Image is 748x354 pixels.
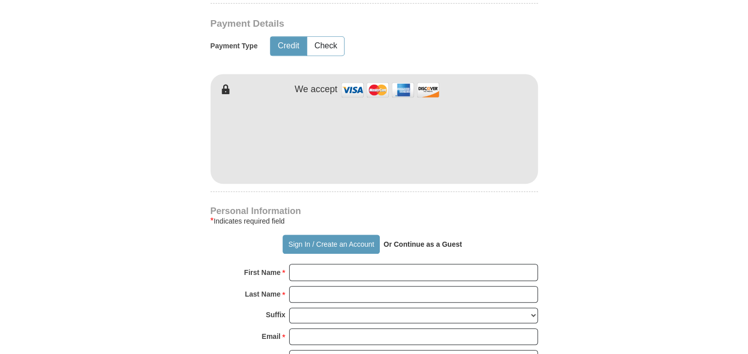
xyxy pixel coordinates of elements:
h4: We accept [295,84,337,95]
button: Credit [270,37,306,55]
h4: Personal Information [211,207,538,215]
strong: Suffix [266,308,286,322]
button: Check [307,37,344,55]
strong: Or Continue as a Guest [383,240,462,248]
strong: First Name [244,265,281,279]
img: credit cards accepted [340,79,441,101]
div: Indicates required field [211,215,538,227]
button: Sign In / Create an Account [283,235,380,254]
h5: Payment Type [211,42,258,50]
strong: Last Name [245,287,281,301]
h3: Payment Details [211,18,467,30]
strong: Email [262,329,281,343]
